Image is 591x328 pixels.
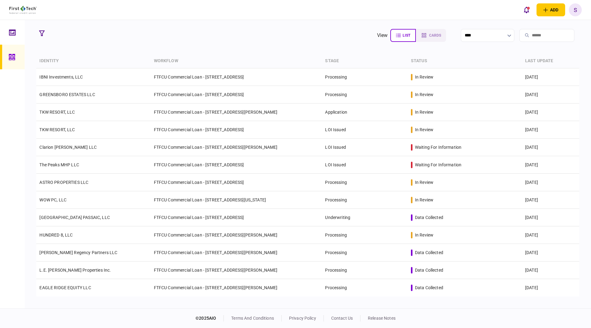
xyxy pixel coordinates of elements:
[151,226,322,244] td: FTFCU Commercial Loan - [STREET_ADDRESS][PERSON_NAME]
[408,54,522,68] th: status
[36,54,151,68] th: identity
[151,54,322,68] th: workflow
[39,75,83,79] a: IBNI Investments, LLC
[522,68,579,86] td: [DATE]
[415,214,443,221] div: data collected
[151,68,322,86] td: FTFCU Commercial Loan - [STREET_ADDRESS]
[151,191,322,209] td: FTFCU Commercial Loan - [STREET_ADDRESS][US_STATE]
[322,244,408,261] td: Processing
[39,233,73,237] a: HUNDRED 8, LLC
[39,215,110,220] a: [GEOGRAPHIC_DATA] PASSAIC, LLC
[377,32,388,39] div: view
[151,86,322,103] td: FTFCU Commercial Loan - [STREET_ADDRESS]
[151,156,322,174] td: FTFCU Commercial Loan - [STREET_ADDRESS]
[322,191,408,209] td: Processing
[331,316,353,321] a: contact us
[322,261,408,279] td: Processing
[195,315,224,322] div: © 2025 AIO
[289,316,316,321] a: privacy policy
[415,144,461,150] div: waiting for information
[569,3,582,16] button: S
[151,103,322,121] td: FTFCU Commercial Loan - [STREET_ADDRESS][PERSON_NAME]
[151,139,322,156] td: FTFCU Commercial Loan - [STREET_ADDRESS][PERSON_NAME]
[322,174,408,191] td: Processing
[415,267,443,273] div: data collected
[415,179,433,185] div: in review
[322,54,408,68] th: stage
[390,29,416,42] button: list
[522,156,579,174] td: [DATE]
[151,209,322,226] td: FTFCU Commercial Loan - [STREET_ADDRESS]
[522,261,579,279] td: [DATE]
[416,29,446,42] button: cards
[520,3,533,16] button: open notifications list
[322,156,408,174] td: LOI Issued
[522,174,579,191] td: [DATE]
[322,103,408,121] td: Application
[522,279,579,297] td: [DATE]
[322,86,408,103] td: Processing
[322,68,408,86] td: Processing
[522,209,579,226] td: [DATE]
[522,54,579,68] th: last update
[522,191,579,209] td: [DATE]
[322,279,408,297] td: Processing
[322,121,408,139] td: LOI Issued
[39,285,91,290] a: EAGLE RIDGE EQUITY LLC
[151,244,322,261] td: FTFCU Commercial Loan - [STREET_ADDRESS][PERSON_NAME]
[415,162,461,168] div: waiting for information
[39,127,75,132] a: TKW RESORT, LLC
[415,232,433,238] div: in review
[322,226,408,244] td: Processing
[151,174,322,191] td: FTFCU Commercial Loan - [STREET_ADDRESS]
[39,162,79,167] a: The Peaks MHP LLC
[39,92,95,97] a: GREENSBORO ESTATES LLC
[231,316,274,321] a: terms and conditions
[522,244,579,261] td: [DATE]
[429,33,441,38] span: cards
[522,139,579,156] td: [DATE]
[322,209,408,226] td: Underwriting
[368,316,396,321] a: release notes
[522,103,579,121] td: [DATE]
[151,121,322,139] td: FTFCU Commercial Loan - [STREET_ADDRESS]
[39,197,66,202] a: WOW PC, LLC
[9,6,37,14] img: client company logo
[322,139,408,156] td: LOI Issued
[39,268,111,273] a: L.E. [PERSON_NAME] Properties Inc.
[415,197,433,203] div: in review
[151,279,322,297] td: FTFCU Commercial Loan - [STREET_ADDRESS][PERSON_NAME]
[151,261,322,279] td: FTFCU Commercial Loan - [STREET_ADDRESS][PERSON_NAME]
[522,86,579,103] td: [DATE]
[39,180,88,185] a: ASTRO PROPERTIES LLC
[415,109,433,115] div: in review
[537,3,565,16] button: open adding identity options
[39,250,117,255] a: [PERSON_NAME] Regency Partners LLC
[415,127,433,133] div: in review
[415,91,433,98] div: in review
[415,249,443,256] div: data collected
[415,285,443,291] div: data collected
[403,33,410,38] span: list
[522,121,579,139] td: [DATE]
[39,145,97,150] a: Clarion [PERSON_NAME] LLC
[39,110,75,115] a: TKW RESORT, LLC
[415,74,433,80] div: in review
[522,226,579,244] td: [DATE]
